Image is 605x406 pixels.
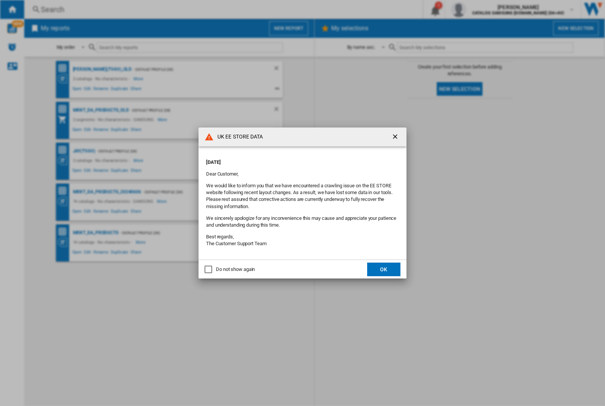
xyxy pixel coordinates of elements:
button: getI18NText('BUTTONS.CLOSE_DIALOG') [388,129,403,145]
md-checkbox: Do not show again [205,266,255,273]
ng-md-icon: getI18NText('BUTTONS.CLOSE_DIALOG') [391,133,400,142]
h4: UK EE STORE DATA [214,133,263,141]
p: We sincerely apologize for any inconvenience this may cause and appreciate your patience and unde... [206,215,399,229]
p: We would like to inform you that we have encountered a crawling issue on the EE STORE website fol... [206,182,399,210]
p: Dear Customer, [206,171,399,177]
p: Best regards, The Customer Support Team [206,233,399,247]
div: Do not show again [216,266,255,273]
strong: [DATE] [206,159,220,165]
button: OK [367,263,400,276]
